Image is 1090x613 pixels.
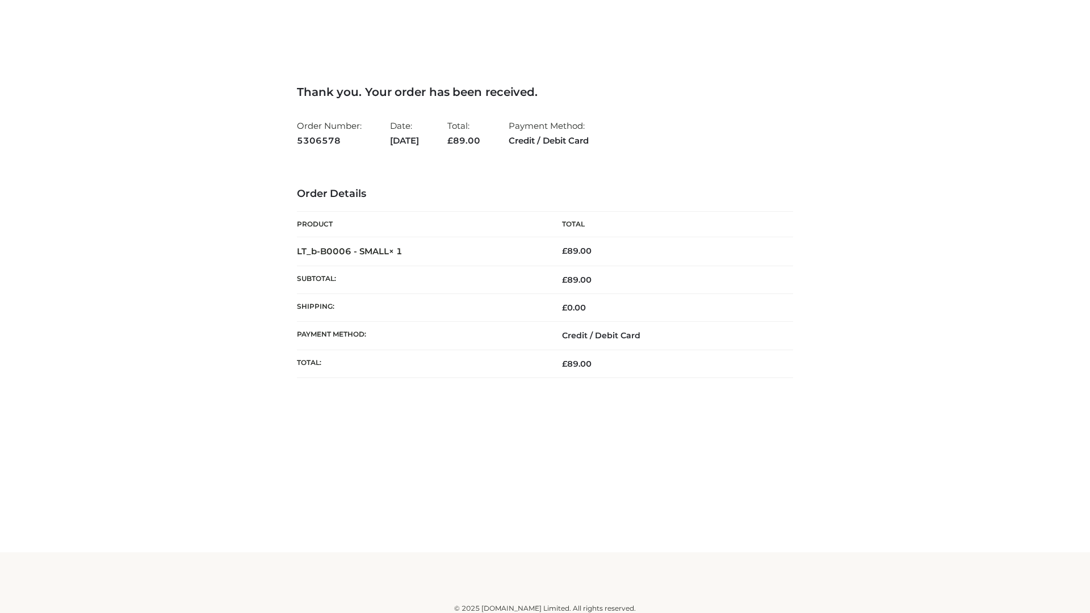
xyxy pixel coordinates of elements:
td: Credit / Debit Card [545,322,793,350]
span: £ [562,275,567,285]
span: 89.00 [562,359,592,369]
th: Payment method: [297,322,545,350]
th: Product [297,212,545,237]
strong: LT_b-B0006 - SMALL [297,246,403,257]
strong: 5306578 [297,133,362,148]
li: Date: [390,116,419,150]
th: Subtotal: [297,266,545,293]
bdi: 89.00 [562,246,592,256]
strong: [DATE] [390,133,419,148]
bdi: 0.00 [562,303,586,313]
li: Order Number: [297,116,362,150]
th: Total: [297,350,545,377]
strong: Credit / Debit Card [509,133,589,148]
li: Payment Method: [509,116,589,150]
li: Total: [447,116,480,150]
strong: × 1 [389,246,403,257]
span: 89.00 [447,135,480,146]
th: Shipping: [297,294,545,322]
span: £ [562,359,567,369]
span: 89.00 [562,275,592,285]
h3: Thank you. Your order has been received. [297,85,793,99]
h3: Order Details [297,188,793,200]
span: £ [562,303,567,313]
span: £ [447,135,453,146]
span: £ [562,246,567,256]
th: Total [545,212,793,237]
